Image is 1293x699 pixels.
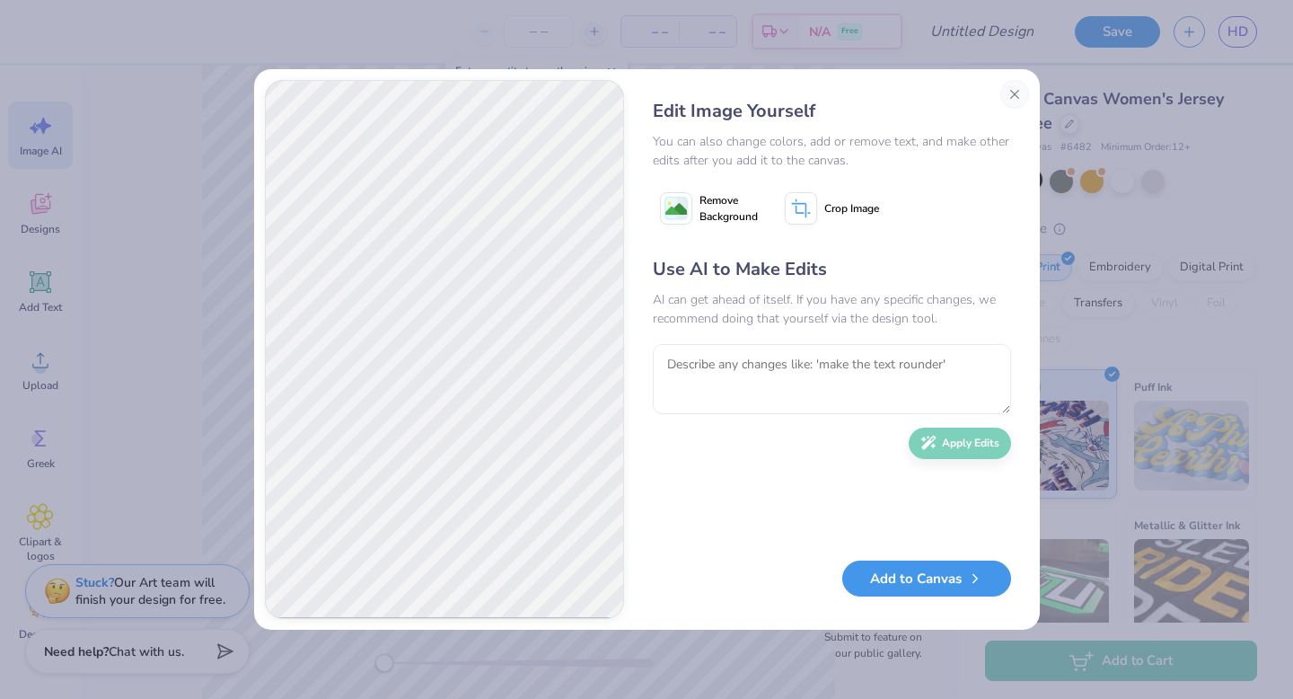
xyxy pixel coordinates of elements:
[653,256,1011,283] div: Use AI to Make Edits
[824,200,879,217] span: Crop Image
[699,192,758,225] span: Remove Background
[1000,80,1029,109] button: Close
[653,132,1011,170] div: You can also change colors, add or remove text, and make other edits after you add it to the canvas.
[842,561,1011,597] button: Add to Canvas
[778,186,890,231] button: Crop Image
[653,98,1011,125] div: Edit Image Yourself
[653,290,1011,328] div: AI can get ahead of itself. If you have any specific changes, we recommend doing that yourself vi...
[653,186,765,231] button: Remove Background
